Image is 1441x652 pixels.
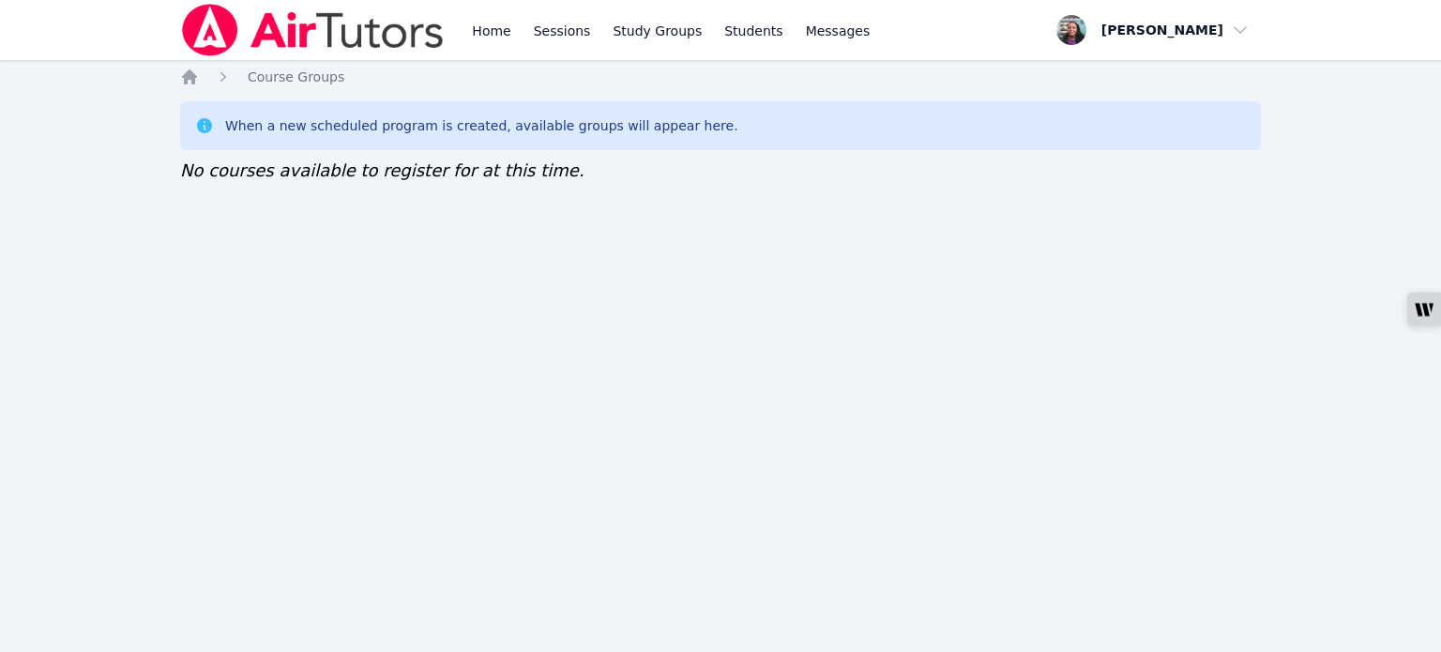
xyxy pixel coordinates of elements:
[806,22,871,40] span: Messages
[180,4,446,56] img: Air Tutors
[180,160,584,180] span: No courses available to register for at this time.
[248,68,344,86] a: Course Groups
[180,68,1261,86] nav: Breadcrumb
[225,116,738,135] div: When a new scheduled program is created, available groups will appear here.
[248,69,344,84] span: Course Groups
